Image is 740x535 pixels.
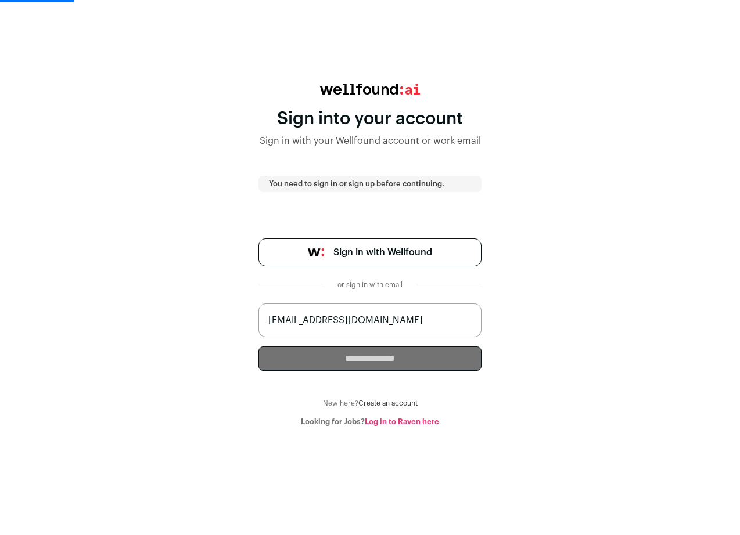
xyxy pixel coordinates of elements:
[258,417,482,426] div: Looking for Jobs?
[320,84,420,95] img: wellfound:ai
[258,134,482,148] div: Sign in with your Wellfound account or work email
[258,303,482,337] input: name@work-email.com
[333,280,407,290] div: or sign in with email
[258,238,482,266] a: Sign in with Wellfound
[258,399,482,408] div: New here?
[333,245,432,259] span: Sign in with Wellfound
[365,418,439,425] a: Log in to Raven here
[258,109,482,129] div: Sign into your account
[358,400,418,407] a: Create an account
[308,248,324,256] img: wellfound-symbol-flush-black-fb3c872781a75f747ccb3a119075da62bfe97bd399995f84a933054e44a575c4.png
[269,179,471,189] p: You need to sign in or sign up before continuing.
